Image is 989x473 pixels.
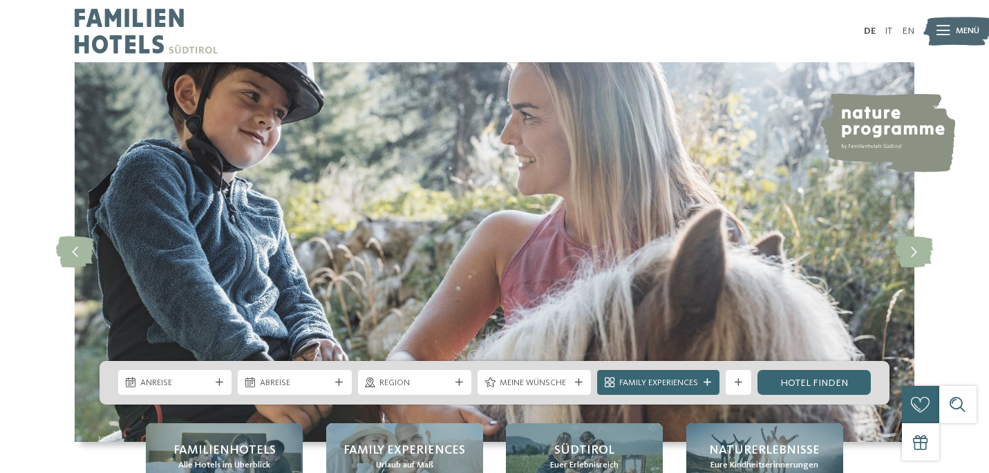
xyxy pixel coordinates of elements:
img: nature programme by Familienhotels Südtirol [818,93,955,172]
span: Urlaub auf Maß [376,459,433,472]
span: Abreise [260,377,330,389]
span: Menü [956,25,979,37]
a: Hotel finden [757,370,871,395]
span: Eure Kindheitserinnerungen [710,459,818,472]
span: Euer Erlebnisreich [550,459,619,472]
span: Meine Wünsche [500,377,569,389]
a: EN [902,26,914,36]
span: Family Experiences [343,442,465,459]
span: Anreise [140,377,210,389]
span: Südtirol [554,442,614,459]
span: Alle Hotels im Überblick [178,459,270,472]
a: IT [885,26,892,36]
span: Region [379,377,449,389]
span: Family Experiences [619,377,698,389]
a: DE [864,26,876,36]
img: Familienhotels Südtirol: The happy family places [75,62,914,442]
span: Familienhotels [173,442,276,459]
span: Naturerlebnisse [709,442,820,459]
